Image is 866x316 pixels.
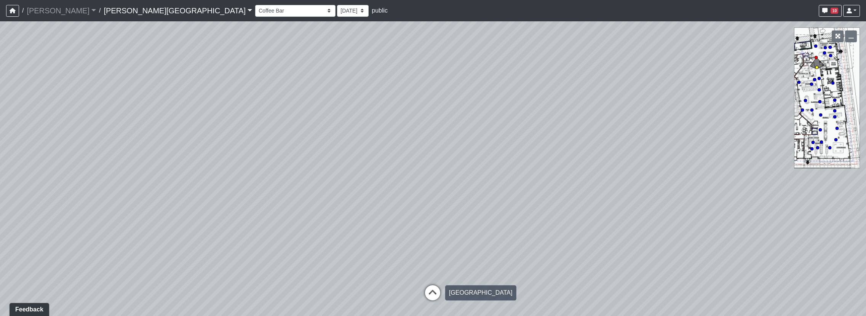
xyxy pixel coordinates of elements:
a: [PERSON_NAME][GEOGRAPHIC_DATA] [104,3,252,18]
a: [PERSON_NAME] [27,3,96,18]
div: [GEOGRAPHIC_DATA] [445,285,516,300]
span: public [372,7,388,14]
iframe: Ybug feedback widget [6,301,51,316]
span: 10 [831,8,838,14]
button: 10 [819,5,842,17]
span: / [96,3,104,18]
span: / [19,3,27,18]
